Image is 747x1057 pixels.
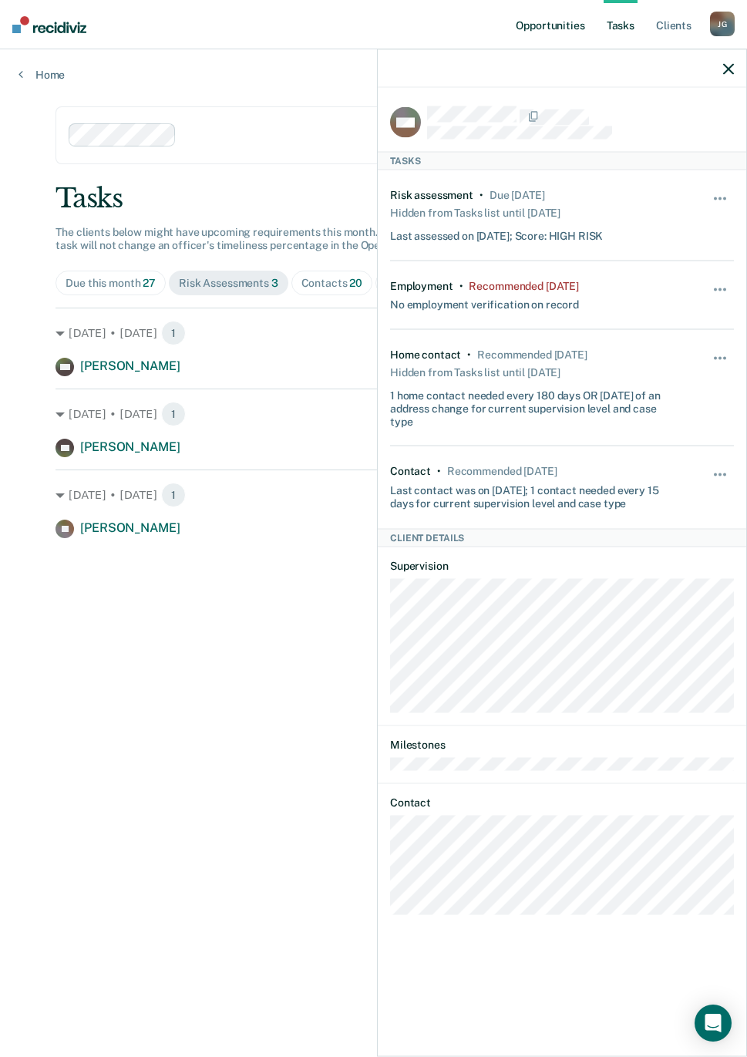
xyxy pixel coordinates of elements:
[390,796,734,810] dt: Contact
[390,348,461,362] div: Home contact
[66,277,156,290] div: Due this month
[12,16,86,33] img: Recidiviz
[467,348,471,362] div: •
[390,383,677,428] div: 1 home contact needed every 180 days OR [DATE] of an address change for current supervision level...
[179,277,278,290] div: Risk Assessments
[390,362,560,383] div: Hidden from Tasks list until [DATE]
[390,739,734,752] dt: Milestones
[390,292,579,311] div: No employment verification on record
[447,465,557,478] div: Recommended in 3 days
[459,279,463,292] div: •
[490,189,545,202] div: Due 10 months ago
[19,68,728,82] a: Home
[695,1005,732,1042] div: Open Intercom Messenger
[390,279,453,292] div: Employment
[161,321,186,345] span: 1
[56,226,459,251] span: The clients below might have upcoming requirements this month. Hiding a below task will not chang...
[56,321,691,345] div: [DATE] • [DATE]
[161,483,186,507] span: 1
[477,348,587,362] div: Recommended 5 days ago
[390,560,734,573] dt: Supervision
[143,277,156,289] span: 27
[378,151,746,170] div: Tasks
[271,277,278,289] span: 3
[390,201,560,223] div: Hidden from Tasks list until [DATE]
[56,402,691,426] div: [DATE] • [DATE]
[161,402,186,426] span: 1
[56,183,691,214] div: Tasks
[479,189,483,202] div: •
[349,277,362,289] span: 20
[378,528,746,547] div: Client Details
[80,439,180,454] span: [PERSON_NAME]
[390,189,473,202] div: Risk assessment
[437,465,441,478] div: •
[390,465,431,478] div: Contact
[80,520,180,535] span: [PERSON_NAME]
[80,359,180,373] span: [PERSON_NAME]
[56,483,691,507] div: [DATE] • [DATE]
[301,277,363,290] div: Contacts
[710,12,735,36] div: J G
[390,478,677,510] div: Last contact was on [DATE]; 1 contact needed every 15 days for current supervision level and case...
[469,279,578,292] div: Recommended 5 days ago
[390,223,603,242] div: Last assessed on [DATE]; Score: HIGH RISK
